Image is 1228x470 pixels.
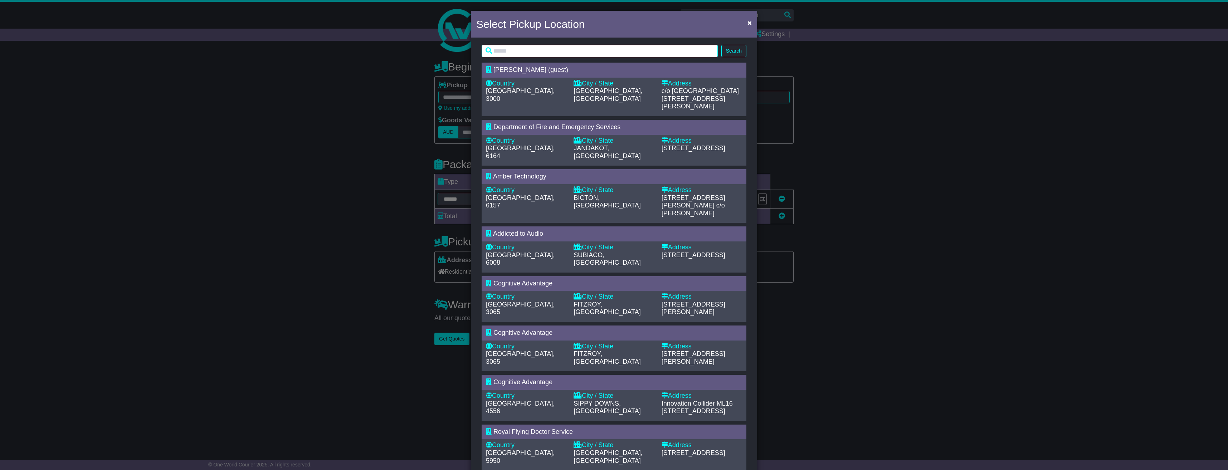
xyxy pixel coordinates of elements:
div: City / State [574,293,654,301]
span: Cognitive Advantage [493,329,552,336]
span: [GEOGRAPHIC_DATA], [GEOGRAPHIC_DATA] [574,449,642,464]
div: Address [662,441,742,449]
div: Address [662,137,742,145]
span: [STREET_ADDRESS] [662,407,725,415]
span: [GEOGRAPHIC_DATA], 3065 [486,301,555,316]
span: [GEOGRAPHIC_DATA], 6157 [486,194,555,209]
span: Innovation Collider ML16 [662,400,733,407]
span: × [747,19,752,27]
span: [GEOGRAPHIC_DATA], 5950 [486,449,555,464]
div: Country [486,137,566,145]
span: c/o [PERSON_NAME] [662,202,725,217]
div: Country [486,293,566,301]
span: [STREET_ADDRESS][PERSON_NAME] [662,194,725,209]
div: Country [486,343,566,351]
span: [GEOGRAPHIC_DATA], 4556 [486,400,555,415]
h4: Select Pickup Location [476,16,585,32]
span: Addicted to Audio [493,230,543,237]
div: Country [486,186,566,194]
span: Cognitive Advantage [493,280,552,287]
button: Search [721,45,746,57]
div: Address [662,392,742,400]
button: Close [744,15,755,30]
div: Address [662,186,742,194]
span: [STREET_ADDRESS][PERSON_NAME] [662,301,725,316]
div: City / State [574,392,654,400]
div: Address [662,80,742,88]
div: Address [662,343,742,351]
div: City / State [574,186,654,194]
span: Department of Fire and Emergency Services [493,123,620,131]
div: Country [486,80,566,88]
div: Address [662,293,742,301]
span: BICTON, [GEOGRAPHIC_DATA] [574,194,640,209]
span: SIPPY DOWNS, [GEOGRAPHIC_DATA] [574,400,640,415]
span: [PERSON_NAME] (guest) [493,66,568,73]
div: Country [486,441,566,449]
div: Country [486,244,566,251]
span: [STREET_ADDRESS] [662,145,725,152]
div: City / State [574,343,654,351]
div: Country [486,392,566,400]
div: City / State [574,137,654,145]
span: [GEOGRAPHIC_DATA], 6008 [486,251,555,266]
span: [STREET_ADDRESS][PERSON_NAME] [662,350,725,365]
span: Cognitive Advantage [493,378,552,386]
span: [GEOGRAPHIC_DATA], 3065 [486,350,555,365]
div: City / State [574,244,654,251]
span: [GEOGRAPHIC_DATA], 3000 [486,87,555,102]
div: Address [662,244,742,251]
span: c/o [GEOGRAPHIC_DATA] [662,87,739,94]
span: FITZROY, [GEOGRAPHIC_DATA] [574,350,640,365]
span: [GEOGRAPHIC_DATA], 6164 [486,145,555,160]
div: City / State [574,441,654,449]
span: [STREET_ADDRESS] [662,251,725,259]
span: Royal Flying Doctor Service [493,428,573,435]
div: City / State [574,80,654,88]
span: [GEOGRAPHIC_DATA], [GEOGRAPHIC_DATA] [574,87,642,102]
span: SUBIACO, [GEOGRAPHIC_DATA] [574,251,640,266]
span: [STREET_ADDRESS] [662,449,725,456]
span: [STREET_ADDRESS][PERSON_NAME] [662,95,725,110]
span: FITZROY, [GEOGRAPHIC_DATA] [574,301,640,316]
span: JANDAKOT, [GEOGRAPHIC_DATA] [574,145,640,160]
span: Amber Technology [493,173,546,180]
